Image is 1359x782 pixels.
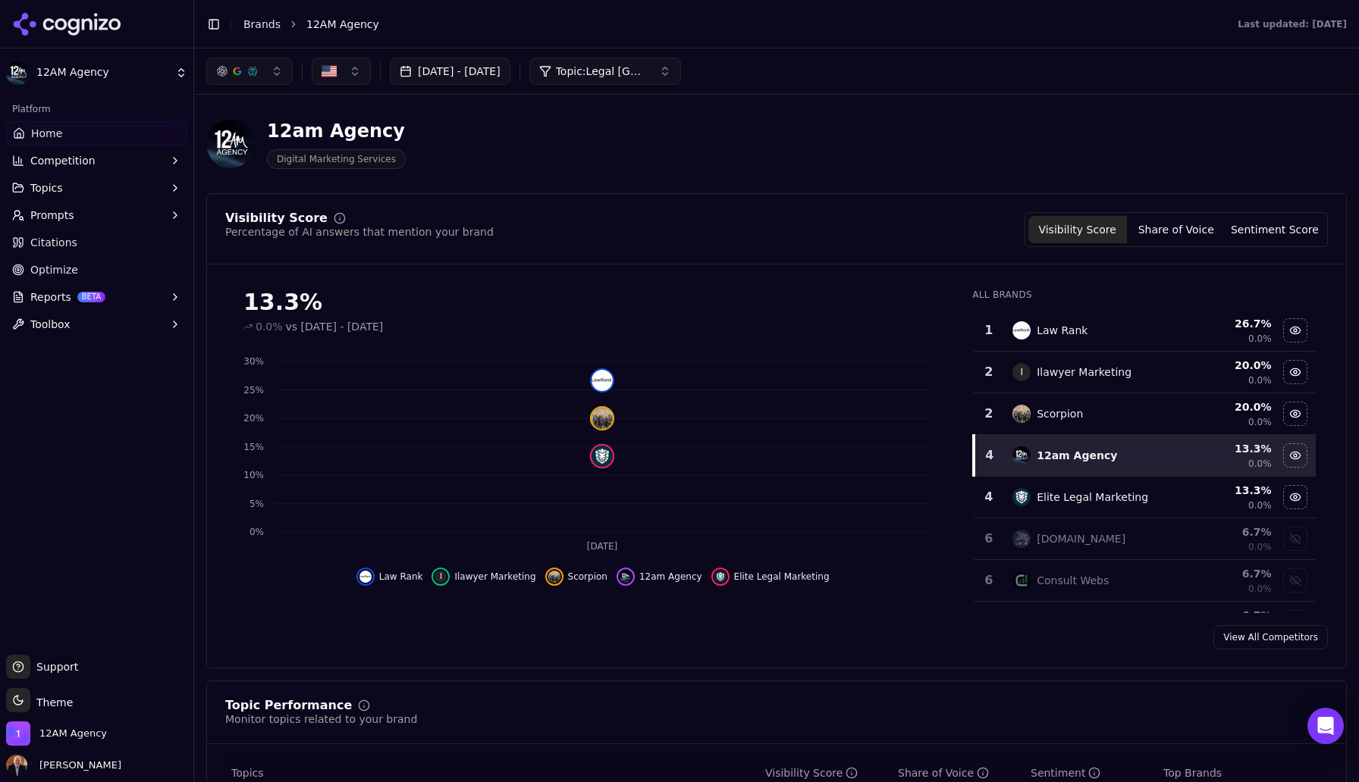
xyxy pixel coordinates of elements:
[1037,364,1131,380] div: Ilawyer Marketing
[1183,483,1271,498] div: 13.3 %
[30,235,77,250] span: Citations
[256,319,283,334] span: 0.0%
[243,442,264,452] tspan: 15%
[568,571,607,583] span: Scorpion
[390,58,510,85] button: [DATE] - [DATE]
[6,285,187,309] button: ReportsBETA
[592,446,613,467] img: elite legal marketing
[1037,323,1088,338] div: Law Rank
[1248,416,1272,428] span: 0.0%
[231,765,264,780] span: Topics
[1012,321,1031,339] img: law rank
[322,64,337,79] img: United States
[30,289,71,305] span: Reports
[6,721,107,746] button: Open organization switcher
[1283,610,1307,634] button: Show thrive internet marketing agency data
[225,212,328,224] div: Visibility Score
[1037,448,1117,463] div: 12am Agency
[980,488,997,506] div: 4
[898,765,989,780] div: Share of Voice
[243,18,281,30] a: Brands
[980,571,997,590] div: 6
[6,755,27,776] img: Robert Portillo
[250,499,264,509] tspan: 5%
[267,149,406,169] span: Digital Marketing Services
[243,413,264,424] tspan: 20%
[981,446,997,465] div: 4
[974,435,1316,477] tr: 412am agency12am Agency13.3%0.0%Hide 12am agency data
[6,258,187,282] a: Optimize
[1037,490,1148,505] div: Elite Legal Marketing
[359,571,372,583] img: law rank
[556,64,647,79] span: Topic: Legal [GEOGRAPHIC_DATA]
[734,571,830,583] span: Elite Legal Marketing
[980,530,997,548] div: 6
[1031,765,1100,780] div: Sentiment
[243,385,264,396] tspan: 25%
[286,319,384,334] span: vs [DATE] - [DATE]
[1238,18,1347,30] div: Last updated: [DATE]
[1283,527,1307,551] button: Show rankings.io data
[1012,446,1031,465] img: 12am agency
[974,518,1316,560] tr: 6rankings.io[DOMAIN_NAME]6.7%0.0%Show rankings.io data
[1012,405,1031,423] img: scorpion
[1012,530,1031,548] img: rankings.io
[6,61,30,85] img: 12AM Agency
[6,721,30,746] img: 12AM Agency
[714,571,727,583] img: elite legal marketing
[620,571,632,583] img: 12am agency
[243,289,942,316] div: 13.3%
[6,121,187,145] a: Home
[1037,573,1109,588] div: Consult Webs
[1127,216,1226,243] button: Share of Voice
[1183,524,1271,540] div: 6.7 %
[435,571,447,583] span: I
[6,755,121,776] button: Open user button
[980,321,997,339] div: 1
[225,712,417,727] div: Monitor topics related to your brand
[1283,402,1307,426] button: Hide scorpion data
[243,17,1207,32] nav: breadcrumb
[974,560,1316,602] tr: 6consult websConsult Webs6.7%0.0%Show consult webs data
[545,568,607,586] button: Hide scorpion data
[1248,499,1272,511] span: 0.0%
[31,126,62,141] span: Home
[1213,625,1328,649] a: View All Competitors
[30,659,78,674] span: Support
[974,393,1316,435] tr: 2scorpionScorpion20.0%0.0%Hide scorpion data
[30,180,63,195] span: Topics
[587,541,618,552] tspan: [DATE]
[1248,374,1272,386] span: 0.0%
[972,289,1316,301] div: All Brands
[243,356,264,367] tspan: 30%
[225,699,352,712] div: Topic Performance
[592,408,613,429] img: scorpion
[356,568,423,586] button: Hide law rank data
[974,602,1316,643] tr: 6.7%Show thrive internet marketing agency data
[980,363,997,381] div: 2
[592,370,613,391] img: law rank
[1183,316,1271,331] div: 26.7 %
[6,97,187,121] div: Platform
[1283,568,1307,593] button: Show consult webs data
[1183,441,1271,456] div: 13.3 %
[454,571,535,583] span: Ilawyer Marketing
[206,120,255,168] img: 12AM Agency
[267,119,406,143] div: 12am Agency
[6,149,187,173] button: Competition
[30,696,73,708] span: Theme
[306,17,379,32] span: 12AM Agency
[1012,488,1031,506] img: elite legal marketing
[30,262,78,277] span: Optimize
[1307,708,1344,744] div: Open Intercom Messenger
[1183,566,1271,581] div: 6.7 %
[225,224,494,239] div: Percentage of AI answers that mention your brand
[39,727,107,740] span: 12AM Agency
[36,66,169,80] span: 12AM Agency
[6,312,187,336] button: Toolbox
[1012,363,1031,381] span: I
[548,571,560,583] img: scorpion
[30,208,74,223] span: Prompts
[432,568,535,586] button: Hide ilawyer marketing data
[1283,318,1307,343] button: Hide law rank data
